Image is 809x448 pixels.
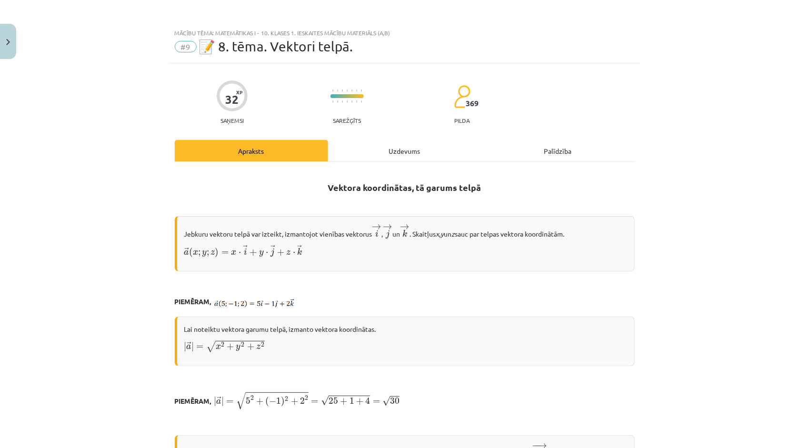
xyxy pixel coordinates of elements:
[236,90,242,95] span: XP
[300,398,305,404] span: 2
[217,117,248,124] p: Saņemsi
[221,251,229,255] span: =
[196,345,203,349] span: =
[199,39,353,54] span: 📝 8. tēma. Vektori telpā.
[337,90,338,92] img: icon-short-line-57e1e144782c952c97e751825c79c345078a6d821885a25fce030b3d8c18986b.svg
[311,400,319,404] span: =
[452,229,455,238] i: z
[214,298,294,307] img: equation_32.pdf
[246,398,250,404] span: 5
[372,224,382,229] span: →
[202,250,207,257] span: y
[356,398,363,405] span: +
[321,396,329,406] span: √
[227,343,234,350] span: +
[333,117,361,124] p: Sarežģīts
[365,397,370,404] span: 4
[293,252,295,255] span: ⋅
[191,342,194,352] span: |
[239,252,241,255] span: ⋅
[271,248,275,257] span: j
[256,345,260,349] span: z
[356,90,357,92] img: icon-short-line-57e1e144782c952c97e751825c79c345078a6d821885a25fce030b3d8c18986b.svg
[215,248,219,258] span: )
[221,397,224,407] span: |
[241,342,245,347] span: 2
[305,396,308,400] span: 2
[175,41,197,52] span: #9
[236,392,246,409] span: √
[193,250,198,255] span: x
[221,342,224,347] span: 2
[361,100,362,103] img: icon-short-line-57e1e144782c952c97e751825c79c345078a6d821885a25fce030b3d8c18986b.svg
[250,396,254,400] span: 2
[277,249,284,256] span: +
[347,100,348,103] img: icon-short-line-57e1e144782c952c97e751825c79c345078a6d821885a25fce030b3d8c18986b.svg
[297,248,302,255] span: k
[265,397,269,407] span: (
[184,224,627,239] p: Jebkuru vektoru telpā var izteikt, izmantojot vienības vektorus , un . Skaitļus , un sauc par tel...
[342,90,343,92] img: icon-short-line-57e1e144782c952c97e751825c79c345078a6d821885a25fce030b3d8c18986b.svg
[225,93,239,106] div: 32
[454,117,469,124] p: pilda
[216,345,221,349] span: x
[386,230,390,239] span: j
[175,297,211,306] b: PIEMĒRAM,
[297,245,302,252] span: →
[337,100,338,103] img: icon-short-line-57e1e144782c952c97e751825c79c345078a6d821885a25fce030b3d8c18986b.svg
[361,90,362,92] img: icon-short-line-57e1e144782c952c97e751825c79c345078a6d821885a25fce030b3d8c18986b.svg
[206,341,216,352] span: √
[328,140,481,161] div: Uzdevums
[187,342,191,348] span: →
[207,250,209,257] span: ;
[256,398,263,405] span: +
[350,398,354,404] span: 1
[436,229,439,238] i: x
[226,400,233,404] span: =
[276,398,281,404] span: 1
[286,250,290,255] span: z
[175,140,328,161] div: Apraksts
[175,30,635,36] div: Mācību tēma: Matemātikas i - 10. klases 1. ieskaites mācību materiāls (a,b)
[259,250,264,257] span: y
[373,400,380,404] span: =
[270,245,275,252] span: →
[441,229,444,238] i: y
[402,230,407,237] span: k
[261,342,264,347] span: 2
[266,252,268,255] span: ⋅
[351,90,352,92] img: icon-short-line-57e1e144782c952c97e751825c79c345078a6d821885a25fce030b3d8c18986b.svg
[217,399,221,404] span: a
[217,397,221,403] span: →
[247,343,254,350] span: +
[184,324,627,334] p: Lai noteiktu vektora garumu telpā, izmanto vektora koordinātas.
[269,398,276,405] span: −
[329,398,338,404] span: 25
[390,398,400,404] span: 30
[454,85,470,109] img: students-c634bb4e5e11cddfef0936a35e636f08e4e9abd3cc4e673bd6f9a4125e45ecb1.svg
[243,245,248,252] span: →
[198,250,200,257] span: ;
[342,100,343,103] img: icon-short-line-57e1e144782c952c97e751825c79c345078a6d821885a25fce030b3d8c18986b.svg
[189,248,193,258] span: (
[285,397,288,401] span: 2
[175,397,211,405] b: PIEMĒRAM,
[382,396,390,406] span: √
[236,345,240,351] span: y
[383,224,393,229] span: →
[351,100,352,103] img: icon-short-line-57e1e144782c952c97e751825c79c345078a6d821885a25fce030b3d8c18986b.svg
[356,100,357,103] img: icon-short-line-57e1e144782c952c97e751825c79c345078a6d821885a25fce030b3d8c18986b.svg
[466,99,479,108] span: 369
[187,345,191,349] span: a
[184,342,187,352] span: |
[291,398,298,405] span: +
[375,230,379,237] span: i
[347,90,348,92] img: icon-short-line-57e1e144782c952c97e751825c79c345078a6d821885a25fce030b3d8c18986b.svg
[210,250,215,255] span: z
[244,248,247,255] span: i
[481,140,635,161] div: Palīdzība
[184,250,189,255] span: a
[250,249,257,256] span: +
